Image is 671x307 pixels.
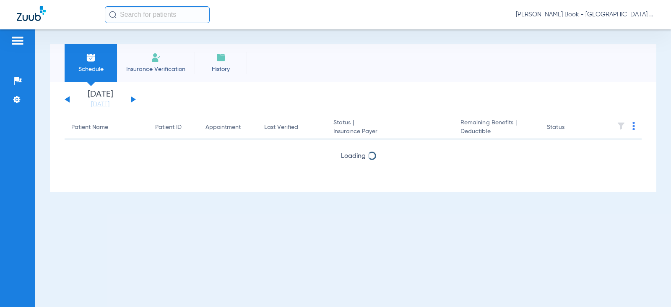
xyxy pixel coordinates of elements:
th: Status | [327,116,454,139]
input: Search for patients [105,6,210,23]
img: Search Icon [109,11,117,18]
img: Zuub Logo [17,6,46,21]
span: Deductible [460,127,533,136]
img: Schedule [86,52,96,63]
th: Status [540,116,597,139]
div: Patient ID [155,123,182,132]
div: Last Verified [264,123,298,132]
img: group-dot-blue.svg [632,122,635,130]
span: Schedule [71,65,111,73]
li: [DATE] [75,90,125,109]
a: [DATE] [75,100,125,109]
th: Remaining Benefits | [454,116,540,139]
img: hamburger-icon [11,36,24,46]
div: Last Verified [264,123,320,132]
div: Patient ID [155,123,192,132]
div: Patient Name [71,123,142,132]
span: Insurance Verification [123,65,188,73]
span: History [201,65,241,73]
img: History [216,52,226,63]
img: Manual Insurance Verification [151,52,161,63]
img: filter.svg [617,122,625,130]
div: Appointment [205,123,241,132]
div: Patient Name [71,123,108,132]
span: Loading [341,153,366,160]
span: Insurance Payer [333,127,447,136]
div: Appointment [205,123,251,132]
span: [PERSON_NAME] Book - [GEOGRAPHIC_DATA] Dental Care [516,10,654,19]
